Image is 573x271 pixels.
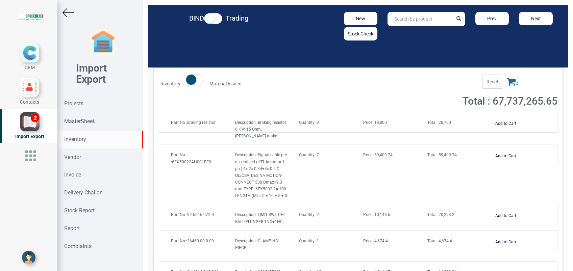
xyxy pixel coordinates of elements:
[64,225,80,232] strong: Report
[64,118,94,125] strong: MasterSheet
[427,153,439,157] strong: Total :
[491,151,520,161] button: Add to Cart
[20,99,39,105] span: Contacts
[235,239,258,243] strong: Description :
[502,75,523,89] span: 0
[31,114,39,122] div: 2
[363,212,390,217] span: 10,146.6
[363,239,388,243] span: 4,674.4
[344,27,378,40] button: Stock Check
[189,14,204,22] strong: BIND
[160,81,180,86] strong: Inventory
[171,239,187,243] strong: Part No :
[235,239,278,250] span: CLAMPING PIECE
[76,62,107,85] b: Import Export
[299,153,317,157] strong: Quantity :
[491,211,520,221] button: Add to Cart
[64,243,92,249] strong: Complaints
[299,239,317,243] strong: Quantity :
[209,81,242,86] strong: Material Issued
[475,12,509,25] button: Prev
[64,207,95,214] strong: Stock Report
[299,212,317,217] strong: Quantity :
[235,153,258,157] strong: Description :
[171,212,187,217] strong: Part No :
[235,153,288,198] span: Signal cable pre-assembled (HTL in motor 1-ph.) 4x 2x 0.34+4x 0.5 C UL/CSA, DESINA MOTION-CONNECT...
[427,153,457,157] span: 59,409.74
[363,120,374,125] strong: Price :
[64,189,103,196] strong: Delivery Challan
[344,12,378,25] button: New
[171,153,185,164] strong: Part No :
[363,153,393,157] span: 59,409.74
[363,239,374,243] strong: Price :
[299,239,319,243] span: 1
[90,29,117,56] img: garage-closed.png
[171,153,211,164] span: 6FX50022AH001BF0
[427,239,452,243] span: 4,674.4
[482,75,502,89] span: Reset
[363,120,387,125] span: 13,800
[15,134,44,139] span: Import Export
[64,154,81,160] strong: Vendor
[491,119,520,129] button: Add to Cart
[519,12,553,25] button: Next
[388,12,452,26] input: Search by product
[427,212,454,217] span: 20,293.2
[235,120,258,125] strong: Description :
[171,120,216,125] span: Braking resistor
[427,212,439,217] strong: Total :
[363,153,374,157] strong: Price :
[491,237,520,247] button: Add to Cart
[226,14,248,22] strong: Trading
[235,212,284,224] span: LIMIT SWITCH BALL PLUNGER 1NO+1NC
[427,239,439,243] strong: Total :
[235,212,258,217] strong: Description :
[64,171,81,178] strong: Invoice
[427,120,451,125] span: 20,700
[25,65,35,70] span: CRM
[64,136,86,142] strong: Inventory
[299,212,319,217] span: 2
[299,120,317,125] strong: Quantity :
[171,120,187,125] strong: Part No :
[64,100,83,107] strong: Projects
[427,120,439,125] strong: Total :
[299,153,319,157] span: 7
[433,96,557,107] h2: Total : 67,737,265.65
[299,120,319,125] span: 3
[171,212,214,217] span: 94.6016.072.0
[363,212,374,217] strong: Price :
[235,120,286,138] span: Braking resistor 6 KW, 15 Ohm, [PERSON_NAME] make
[171,239,214,243] span: 26460.00.0.00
